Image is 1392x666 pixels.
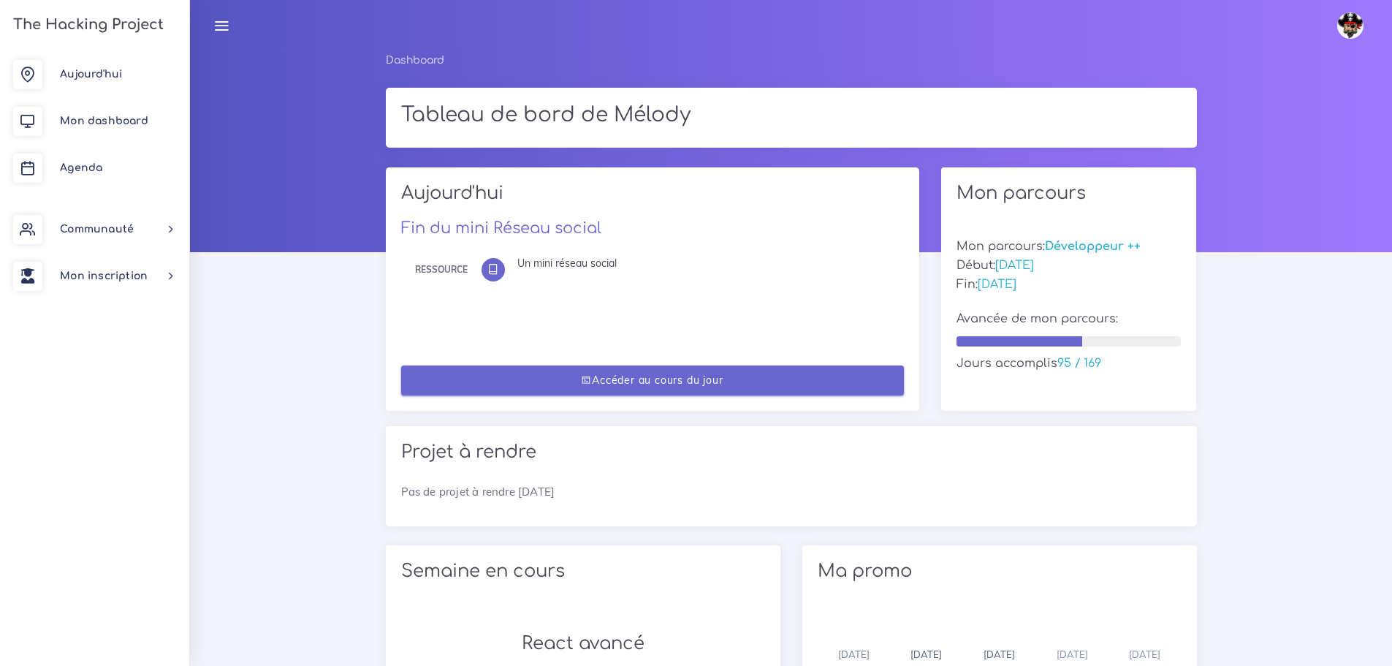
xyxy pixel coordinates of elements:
[401,442,1182,463] h2: Projet à rendre
[60,116,148,126] span: Mon dashboard
[1337,12,1364,39] img: avatar
[956,312,1182,326] h5: Avancée de mon parcours:
[517,258,893,268] div: Un mini réseau social
[838,648,870,660] span: [DATE]
[956,183,1182,204] h2: Mon parcours
[401,183,904,214] h2: Aujourd'hui
[60,270,148,281] span: Mon inscription
[956,240,1182,254] h5: Mon parcours:
[1057,648,1088,660] span: [DATE]
[60,162,102,173] span: Agenda
[995,259,1034,272] span: [DATE]
[386,55,444,66] a: Dashboard
[401,561,765,582] h2: Semaine en cours
[9,17,164,33] h3: The Hacking Project
[60,69,122,80] span: Aujourd'hui
[1129,648,1160,660] span: [DATE]
[1045,240,1141,253] span: Développeur ++
[956,259,1182,273] h5: Début:
[60,224,134,235] span: Communauté
[910,648,942,660] span: [DATE]
[401,483,1182,501] p: Pas de projet à rendre [DATE]
[1057,357,1101,370] span: 95 / 169
[401,633,765,654] h2: React avancé
[956,278,1182,292] h5: Fin:
[818,561,1182,582] h2: Ma promo
[401,366,904,396] a: Accéder au cours du jour
[978,278,1016,291] span: [DATE]
[401,103,1182,128] h1: Tableau de bord de Mélody
[415,262,468,278] div: Ressource
[984,648,1015,660] span: [DATE]
[956,357,1182,371] h5: Jours accomplis
[401,219,601,237] a: Fin du mini Réseau social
